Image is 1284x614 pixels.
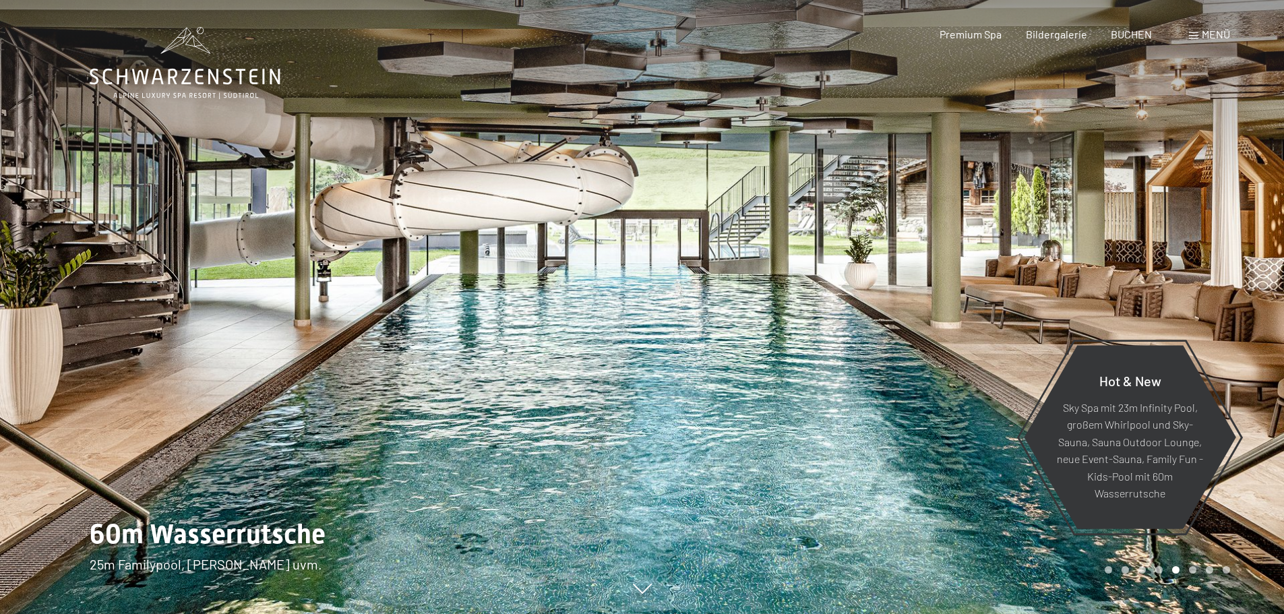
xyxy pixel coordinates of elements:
[1057,398,1203,502] p: Sky Spa mit 23m Infinity Pool, großem Whirlpool und Sky-Sauna, Sauna Outdoor Lounge, neue Event-S...
[1111,28,1152,40] a: BUCHEN
[1105,566,1112,574] div: Carousel Page 1
[1099,372,1161,388] span: Hot & New
[1122,566,1129,574] div: Carousel Page 2
[1202,28,1230,40] span: Menü
[1206,566,1213,574] div: Carousel Page 7
[1100,566,1230,574] div: Carousel Pagination
[1223,566,1230,574] div: Carousel Page 8
[1172,566,1180,574] div: Carousel Page 5 (Current Slide)
[1155,566,1163,574] div: Carousel Page 4
[1026,28,1087,40] a: Bildergalerie
[1189,566,1196,574] div: Carousel Page 6
[940,28,1002,40] a: Premium Spa
[1023,344,1237,530] a: Hot & New Sky Spa mit 23m Infinity Pool, großem Whirlpool und Sky-Sauna, Sauna Outdoor Lounge, ne...
[1138,566,1146,574] div: Carousel Page 3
